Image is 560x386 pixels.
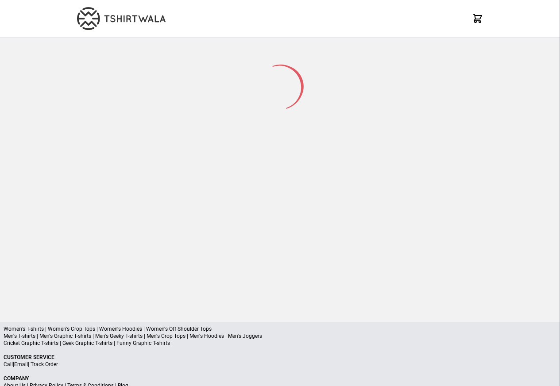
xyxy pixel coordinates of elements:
p: Women's T-shirts | Women's Crop Tops | Women's Hoodies | Women's Off Shoulder Tops [4,325,556,332]
img: TW-LOGO-400-104.png [77,7,166,30]
p: Men's T-shirts | Men's Graphic T-shirts | Men's Geeky T-shirts | Men's Crop Tops | Men's Hoodies ... [4,332,556,340]
p: Company [4,375,556,382]
a: Email [14,361,28,367]
p: Cricket Graphic T-shirts | Geek Graphic T-shirts | Funny Graphic T-shirts | [4,340,556,347]
p: | | [4,361,556,368]
p: Customer Service [4,354,556,361]
a: Call [4,361,13,367]
a: Track Order [31,361,58,367]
